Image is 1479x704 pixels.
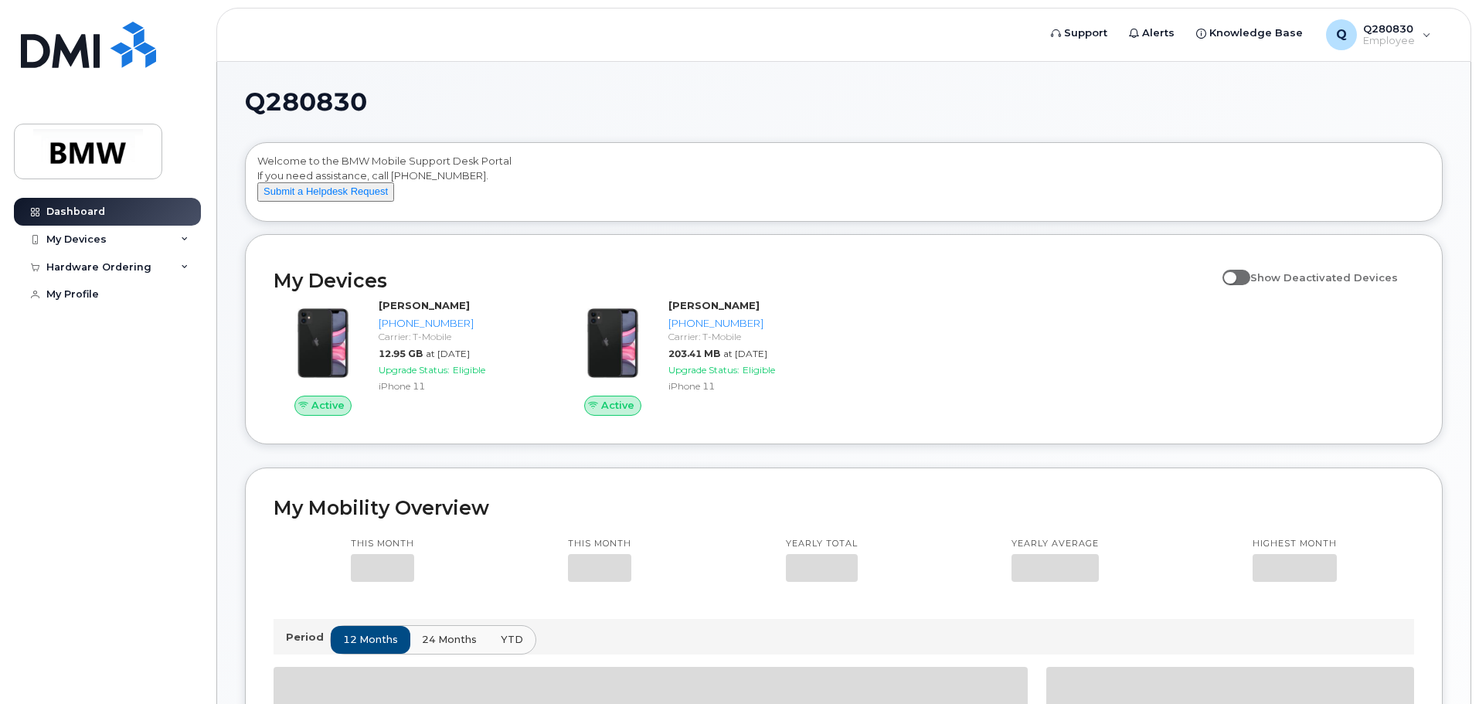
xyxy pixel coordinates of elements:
[379,330,539,343] div: Carrier: T-Mobile
[743,364,775,376] span: Eligible
[379,348,423,359] span: 12.95 GB
[311,398,345,413] span: Active
[563,298,835,416] a: Active[PERSON_NAME][PHONE_NUMBER]Carrier: T-Mobile203.41 MBat [DATE]Upgrade Status:EligibleiPhone 11
[379,379,539,393] div: iPhone 11
[453,364,485,376] span: Eligible
[379,316,539,331] div: [PHONE_NUMBER]
[723,348,767,359] span: at [DATE]
[286,306,360,380] img: iPhone_11.jpg
[668,316,828,331] div: [PHONE_NUMBER]
[426,348,470,359] span: at [DATE]
[257,182,394,202] button: Submit a Helpdesk Request
[786,538,858,550] p: Yearly total
[668,348,720,359] span: 203.41 MB
[1011,538,1099,550] p: Yearly average
[379,364,450,376] span: Upgrade Status:
[274,269,1215,292] h2: My Devices
[379,299,470,311] strong: [PERSON_NAME]
[501,632,523,647] span: YTD
[668,379,828,393] div: iPhone 11
[576,306,650,380] img: iPhone_11.jpg
[1250,271,1398,284] span: Show Deactivated Devices
[668,299,760,311] strong: [PERSON_NAME]
[568,538,631,550] p: This month
[257,185,394,197] a: Submit a Helpdesk Request
[1253,538,1337,550] p: Highest month
[286,630,330,644] p: Period
[668,364,739,376] span: Upgrade Status:
[668,330,828,343] div: Carrier: T-Mobile
[274,496,1414,519] h2: My Mobility Overview
[601,398,634,413] span: Active
[1222,263,1235,275] input: Show Deactivated Devices
[245,90,367,114] span: Q280830
[257,154,1430,216] div: Welcome to the BMW Mobile Support Desk Portal If you need assistance, call [PHONE_NUMBER].
[274,298,545,416] a: Active[PERSON_NAME][PHONE_NUMBER]Carrier: T-Mobile12.95 GBat [DATE]Upgrade Status:EligibleiPhone 11
[422,632,477,647] span: 24 months
[351,538,414,550] p: This month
